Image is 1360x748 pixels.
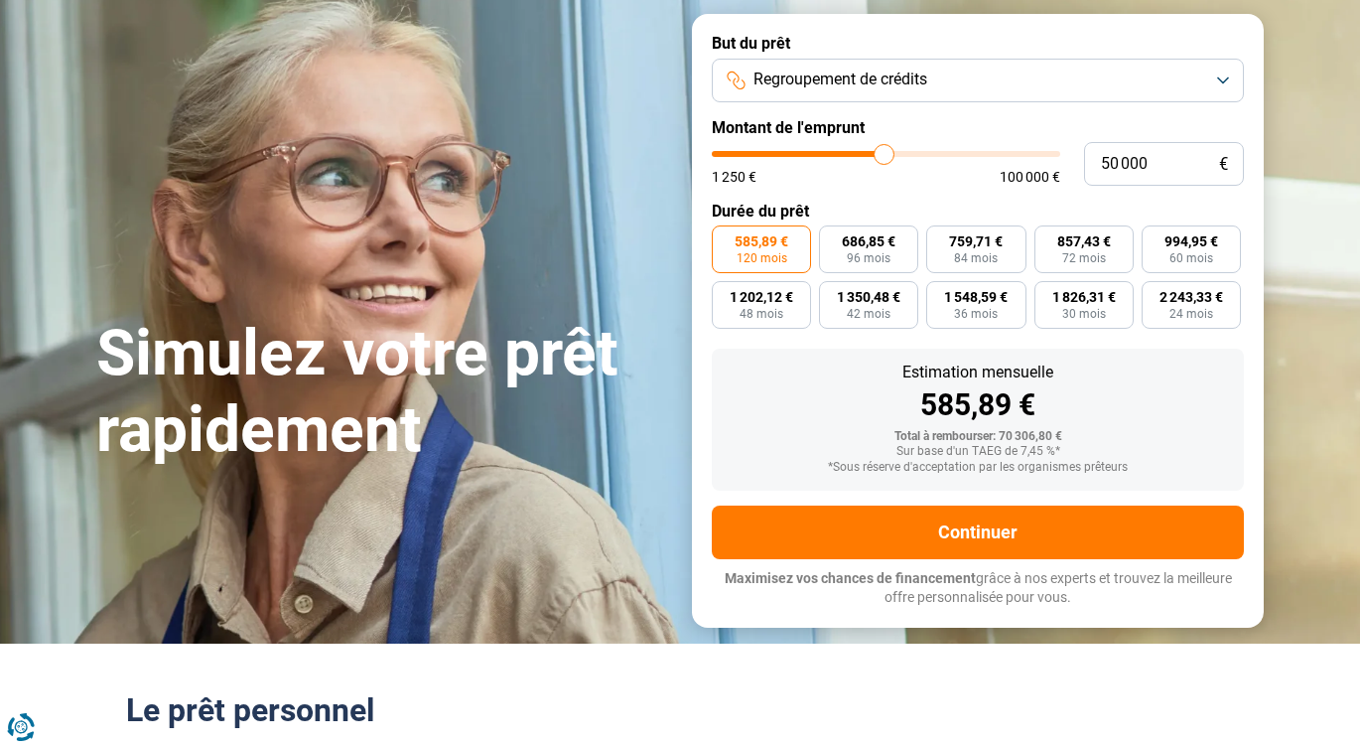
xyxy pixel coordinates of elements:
div: Sur base d'un TAEG de 7,45 %* [728,445,1228,459]
div: Estimation mensuelle [728,365,1228,380]
span: 24 mois [1169,308,1213,320]
span: Maximisez vos chances de financement [725,570,976,586]
button: Continuer [712,506,1244,559]
span: 585,89 € [735,234,788,248]
label: Durée du prêt [712,202,1244,221]
span: 84 mois [954,252,998,264]
span: 60 mois [1169,252,1213,264]
h2: Le prêt personnel [126,691,1234,729]
span: 1 350,48 € [837,290,900,304]
span: Regroupement de crédits [753,69,927,90]
span: € [1219,156,1228,173]
span: 994,95 € [1164,234,1218,248]
span: 1 250 € [712,170,756,184]
span: 42 mois [847,308,890,320]
div: *Sous réserve d'acceptation par les organismes prêteurs [728,461,1228,475]
span: 1 826,31 € [1052,290,1116,304]
p: grâce à nos experts et trouvez la meilleure offre personnalisée pour vous. [712,569,1244,608]
span: 48 mois [740,308,783,320]
span: 96 mois [847,252,890,264]
label: But du prêt [712,34,1244,53]
div: 585,89 € [728,390,1228,420]
span: 759,71 € [949,234,1003,248]
span: 686,85 € [842,234,895,248]
span: 1 548,59 € [944,290,1008,304]
span: 72 mois [1062,252,1106,264]
span: 100 000 € [1000,170,1060,184]
div: Total à rembourser: 70 306,80 € [728,430,1228,444]
label: Montant de l'emprunt [712,118,1244,137]
span: 2 243,33 € [1159,290,1223,304]
span: 1 202,12 € [730,290,793,304]
span: 120 mois [737,252,787,264]
span: 30 mois [1062,308,1106,320]
span: 36 mois [954,308,998,320]
h1: Simulez votre prêt rapidement [96,316,668,469]
span: 857,43 € [1057,234,1111,248]
button: Regroupement de crédits [712,59,1244,102]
